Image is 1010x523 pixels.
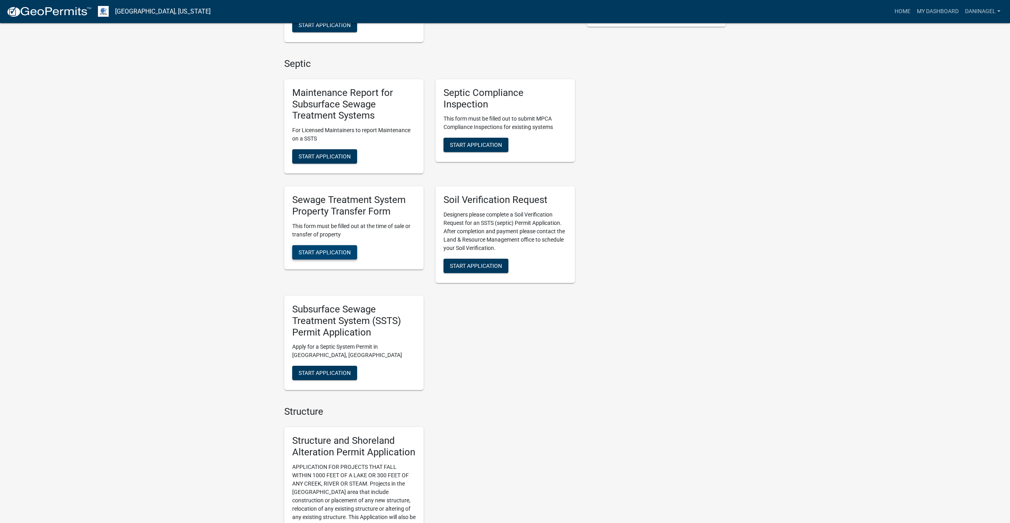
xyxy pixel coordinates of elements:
[292,126,416,143] p: For Licensed Maintainers to report Maintenance on a SSTS
[443,87,567,110] h5: Septic Compliance Inspection
[292,87,416,121] h5: Maintenance Report for Subsurface Sewage Treatment Systems
[292,435,416,458] h5: Structure and Shoreland Alteration Permit Application
[299,370,351,376] span: Start Application
[292,304,416,338] h5: Subsurface Sewage Treatment System (SSTS) Permit Application
[292,343,416,359] p: Apply for a Septic System Permit in [GEOGRAPHIC_DATA], [GEOGRAPHIC_DATA]
[443,138,508,152] button: Start Application
[292,222,416,239] p: This form must be filled out at the time of sale or transfer of property
[450,263,502,269] span: Start Application
[292,245,357,260] button: Start Application
[914,4,962,19] a: My Dashboard
[98,6,109,17] img: Otter Tail County, Minnesota
[284,406,575,418] h4: Structure
[292,366,357,380] button: Start Application
[115,5,211,18] a: [GEOGRAPHIC_DATA], [US_STATE]
[962,4,1004,19] a: daninagel
[450,142,502,148] span: Start Application
[284,58,575,70] h4: Septic
[299,22,351,28] span: Start Application
[443,211,567,252] p: Designers please complete a Soil Verification Request for an SSTS (septic) Permit Application. Af...
[443,115,567,131] p: This form must be filled out to submit MPCA Compliance Inspections for existing systems
[443,194,567,206] h5: Soil Verification Request
[299,153,351,160] span: Start Application
[443,259,508,273] button: Start Application
[292,18,357,32] button: Start Application
[299,249,351,255] span: Start Application
[292,149,357,164] button: Start Application
[292,194,416,217] h5: Sewage Treatment System Property Transfer Form
[891,4,914,19] a: Home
